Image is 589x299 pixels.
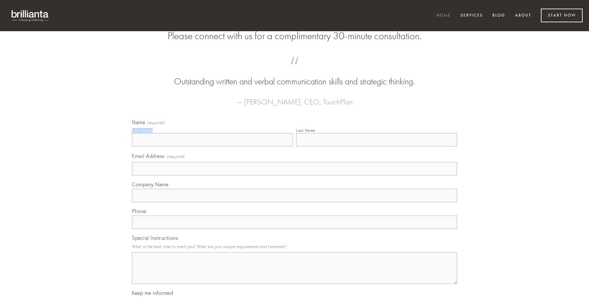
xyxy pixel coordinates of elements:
[132,242,457,251] p: What is the best time to reach you? What are your unique requirements and timelines?
[147,121,165,125] span: (required)
[142,63,447,75] span: “
[132,181,168,188] span: Company Name
[132,30,457,42] h2: Please connect with us for a complimentary 30-minute consultation.
[132,153,165,159] span: Email Address
[132,128,151,133] div: First Name
[456,11,487,21] a: Services
[167,152,185,161] span: (required)
[142,63,447,88] blockquote: Outstanding written and verbal communication skills and strategic thinking.
[132,119,145,125] span: Name
[433,11,455,21] a: Home
[142,88,447,108] figcaption: — [PERSON_NAME], CEO, TouchPlan
[6,6,54,25] img: brillianta - research, strategy, marketing
[132,235,178,241] span: Special Instructions
[296,128,315,133] div: Last Name
[488,11,509,21] a: Blog
[541,9,583,22] a: Start Now
[511,11,535,21] a: About
[132,290,173,296] span: Keep me informed
[132,208,146,214] span: Phone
